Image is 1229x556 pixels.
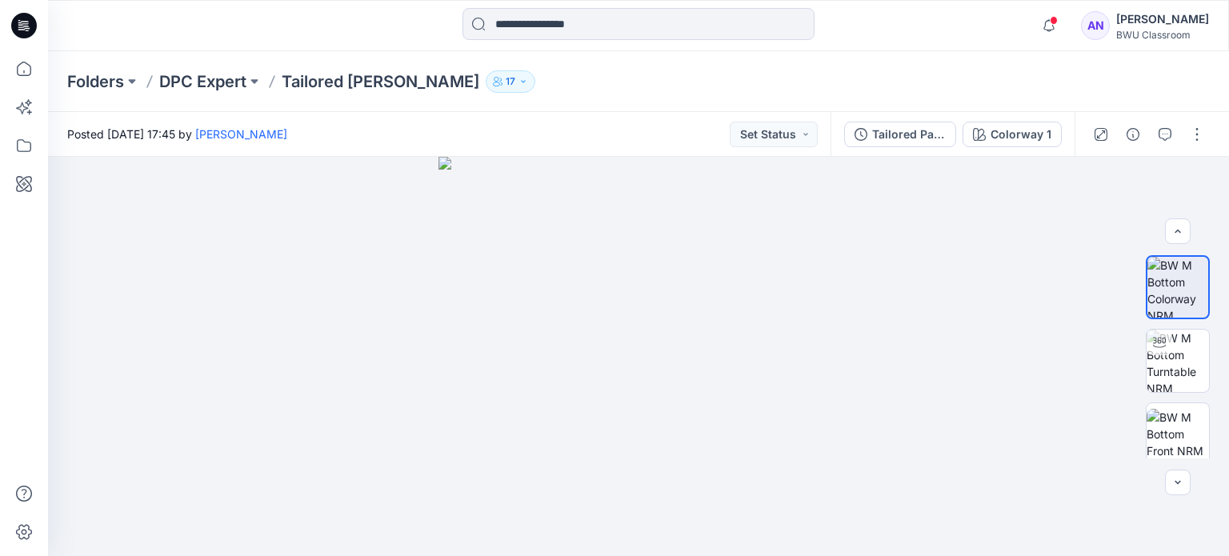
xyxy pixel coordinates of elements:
img: BW M Bottom Turntable NRM [1147,330,1209,392]
button: Colorway 1 [963,122,1062,147]
img: BW M Bottom Front NRM [1147,409,1209,459]
button: 17 [486,70,535,93]
div: Tailored Pants_UthpalaWeerakoon [872,126,946,143]
a: [PERSON_NAME] [195,127,287,141]
img: eyJhbGciOiJIUzI1NiIsImtpZCI6IjAiLCJzbHQiOiJzZXMiLCJ0eXAiOiJKV1QifQ.eyJkYXRhIjp7InR5cGUiOiJzdG9yYW... [438,157,838,556]
div: BWU Classroom [1116,29,1209,41]
a: DPC Expert [159,70,246,93]
span: Posted [DATE] 17:45 by [67,126,287,142]
button: Tailored Pants_UthpalaWeerakoon [844,122,956,147]
div: [PERSON_NAME] [1116,10,1209,29]
div: AN [1081,11,1110,40]
p: Tailored [PERSON_NAME] [282,70,479,93]
button: Details [1120,122,1146,147]
a: Folders [67,70,124,93]
p: 17 [506,73,515,90]
img: BW M Bottom Colorway NRM [1147,257,1208,318]
div: Colorway 1 [991,126,1051,143]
